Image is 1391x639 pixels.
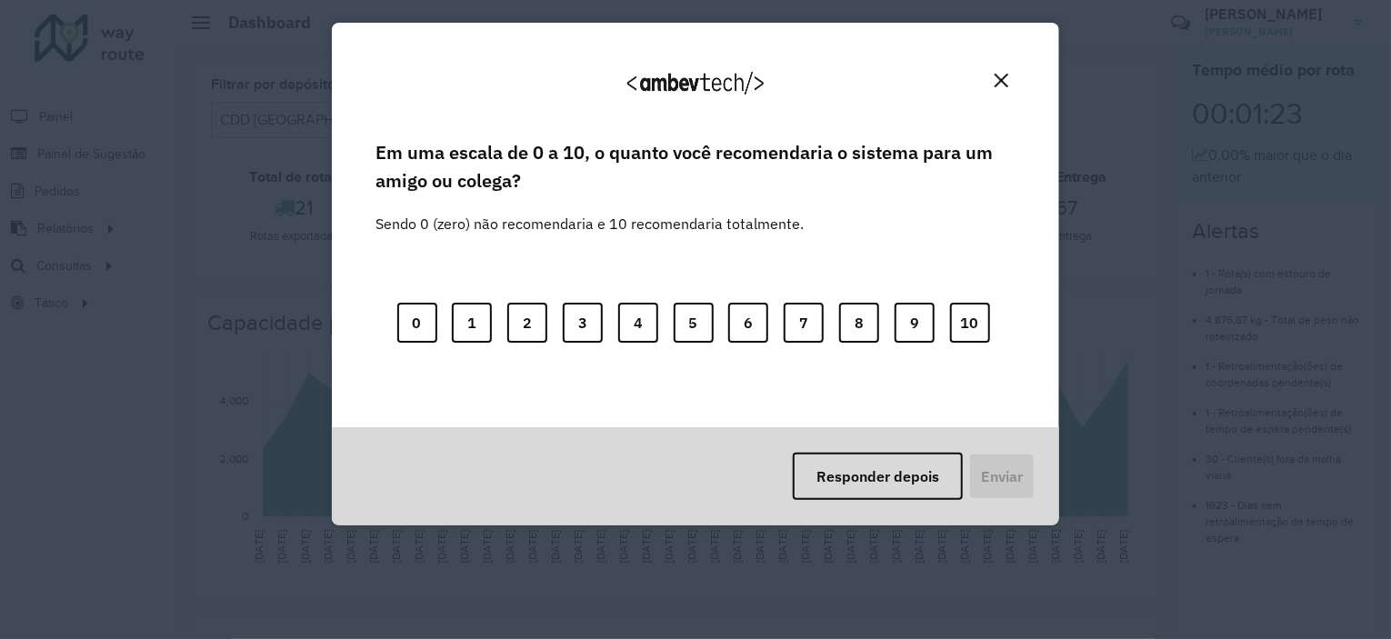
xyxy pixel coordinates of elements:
[793,453,963,500] button: Responder depois
[507,303,547,343] button: 2
[950,303,990,343] button: 10
[839,303,879,343] button: 8
[784,303,824,343] button: 7
[987,66,1016,95] button: Close
[674,303,714,343] button: 5
[618,303,658,343] button: 4
[563,303,603,343] button: 3
[627,72,764,95] img: Logo Ambevtech
[375,139,1016,195] label: Em uma escala de 0 a 10, o quanto você recomendaria o sistema para um amigo ou colega?
[728,303,768,343] button: 6
[452,303,492,343] button: 1
[375,191,804,235] label: Sendo 0 (zero) não recomendaria e 10 recomendaria totalmente.
[895,303,935,343] button: 9
[397,303,437,343] button: 0
[995,74,1008,87] img: Close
